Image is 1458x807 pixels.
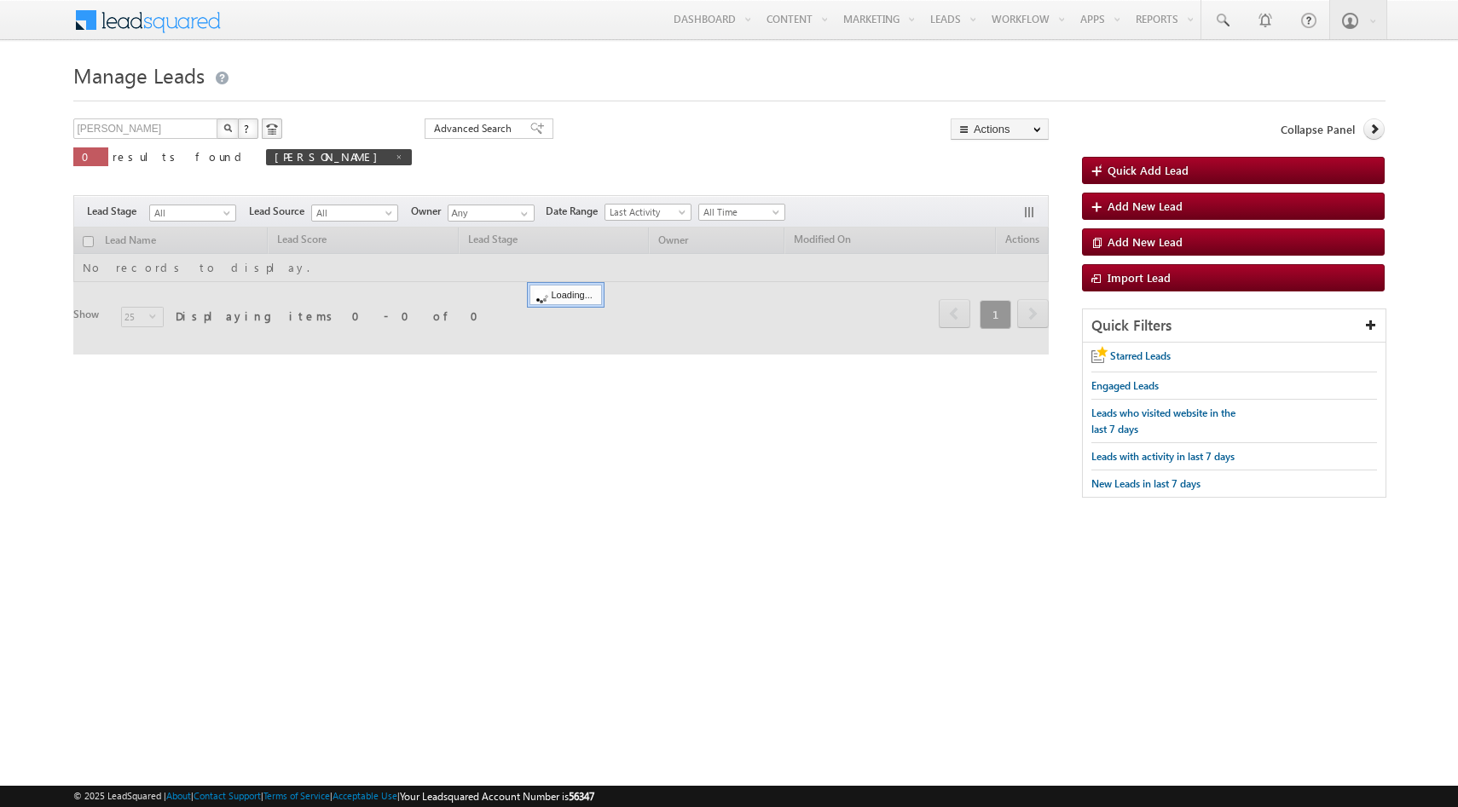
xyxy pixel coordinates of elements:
[1281,122,1355,137] span: Collapse Panel
[149,205,236,222] a: All
[238,118,258,139] button: ?
[448,205,535,222] input: Type to Search
[223,124,232,132] img: Search
[73,788,594,804] span: © 2025 LeadSquared | | | | |
[1091,406,1235,435] span: Leads who visited website in the last 7 days
[1108,234,1183,249] span: Add New Lead
[698,204,785,221] a: All Time
[166,790,191,801] a: About
[951,118,1049,140] button: Actions
[333,790,397,801] a: Acceptable Use
[434,121,517,136] span: Advanced Search
[87,204,149,219] span: Lead Stage
[1108,163,1189,177] span: Quick Add Lead
[1083,309,1386,343] div: Quick Filters
[312,205,393,221] span: All
[605,204,691,221] a: Last Activity
[82,149,100,164] span: 0
[400,790,594,803] span: Your Leadsquared Account Number is
[1108,270,1171,285] span: Import Lead
[150,205,231,221] span: All
[1110,349,1171,362] span: Starred Leads
[311,205,398,222] a: All
[1091,379,1159,392] span: Engaged Leads
[512,205,533,222] a: Show All Items
[569,790,594,803] span: 56347
[275,149,386,164] span: [PERSON_NAME]
[263,790,330,801] a: Terms of Service
[529,285,602,305] div: Loading...
[1108,199,1183,213] span: Add New Lead
[194,790,261,801] a: Contact Support
[113,149,248,164] span: results found
[244,121,252,135] span: ?
[605,205,686,220] span: Last Activity
[249,204,311,219] span: Lead Source
[1091,477,1201,490] span: New Leads in last 7 days
[411,204,448,219] span: Owner
[1091,450,1235,463] span: Leads with activity in last 7 days
[699,205,780,220] span: All Time
[546,204,605,219] span: Date Range
[73,61,205,89] span: Manage Leads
